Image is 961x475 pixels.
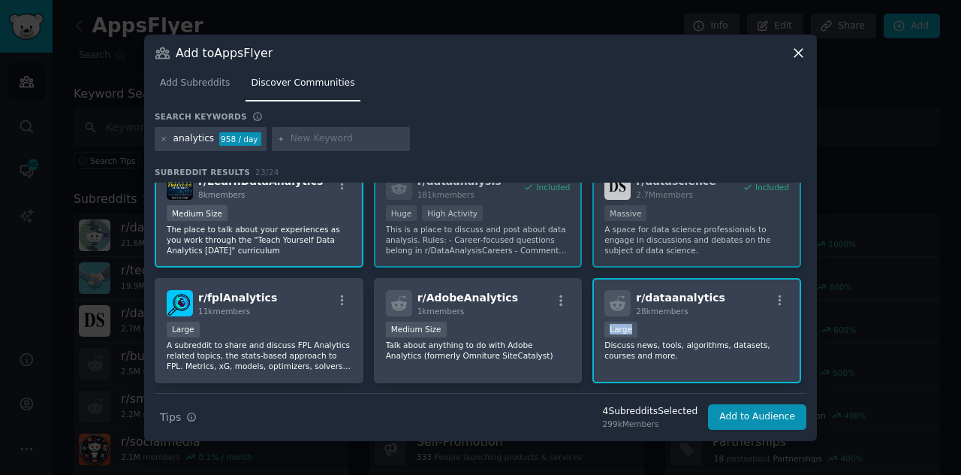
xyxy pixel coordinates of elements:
button: Tips [155,404,202,431]
h3: Add to AppsFlyer [176,45,273,61]
div: 958 / day [219,132,261,146]
h3: Search keywords [155,111,247,122]
img: fplAnalytics [167,290,193,316]
span: Tips [160,410,181,425]
button: Add to Audience [708,404,806,430]
div: Large [167,322,200,337]
span: 1k members [417,307,465,316]
span: 28k members [636,307,688,316]
span: Add Subreddits [160,77,230,90]
span: 8k members [198,190,246,199]
input: New Keyword [291,132,405,146]
span: Discover Communities [251,77,354,90]
span: Subreddit Results [155,167,250,177]
img: LearnDataAnalytics [167,174,193,200]
p: A subreddit to share and discuss FPL Analytics related topics, the stats-based approach to FPL. M... [167,340,351,371]
a: Add Subreddits [155,71,235,102]
span: 11k members [198,307,250,316]
span: r/ AdobeAnalytics [417,292,518,304]
span: r/ fplAnalytics [198,292,277,304]
div: Medium Size [167,205,227,221]
p: The place to talk about your experiences as you work through the "Teach Yourself Data Analytics [... [167,224,351,256]
p: Discuss news, tools, algorithms, datasets, courses and more. [604,340,789,361]
div: analytics [173,132,215,146]
div: 4 Subreddit s Selected [603,405,698,419]
div: 299k Members [603,419,698,429]
p: Talk about anything to do with Adobe Analytics (formerly Omniture SiteCatalyst) [386,340,571,361]
span: r/ dataanalytics [636,292,725,304]
a: Discover Communities [246,71,360,102]
span: 23 / 24 [255,168,279,177]
div: Large [604,322,637,337]
div: Medium Size [386,322,447,337]
span: r/ LearnDataAnalytics [198,175,323,187]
